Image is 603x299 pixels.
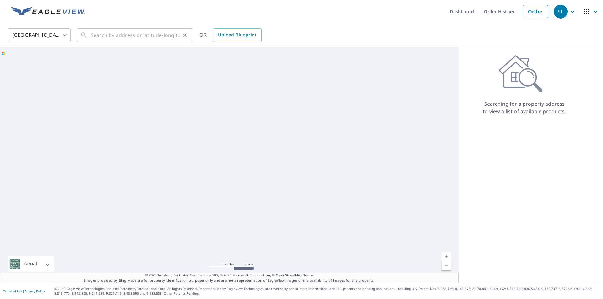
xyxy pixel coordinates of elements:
div: [GEOGRAPHIC_DATA] [8,26,71,44]
div: Aerial [22,256,39,272]
a: Terms of Use [3,289,23,293]
p: | [3,289,45,293]
a: Upload Blueprint [213,28,261,42]
a: Current Level 5, Zoom Out [442,261,451,270]
a: Privacy Policy [24,289,45,293]
div: SL [554,5,568,19]
a: Current Level 5, Zoom In [442,252,451,261]
div: OR [199,28,262,42]
span: © 2025 TomTom, Earthstar Geographics SIO, © 2025 Microsoft Corporation, © [145,273,314,278]
a: Terms [303,273,314,277]
input: Search by address or latitude-longitude [91,26,180,44]
button: Clear [180,31,189,40]
span: Upload Blueprint [218,31,256,39]
p: Searching for a property address to view a list of available products. [482,100,567,115]
img: EV Logo [11,7,85,16]
p: © 2025 Eagle View Technologies, Inc. and Pictometry International Corp. All Rights Reserved. Repo... [54,286,600,296]
div: Aerial [8,256,54,272]
a: Order [523,5,548,18]
a: OpenStreetMap [276,273,302,277]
